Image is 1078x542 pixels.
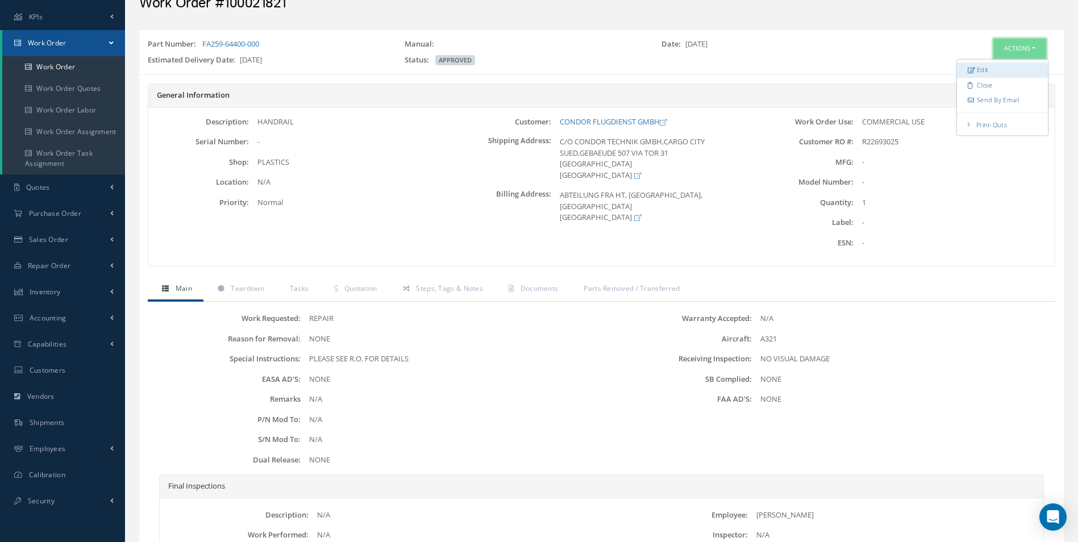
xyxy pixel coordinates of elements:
span: Tasks [290,283,309,293]
a: Print-Outs [976,120,1007,129]
span: Steps, Tags & Notes [416,283,483,293]
span: Sales Order [29,235,68,244]
div: NONE [301,455,601,466]
a: Close [957,78,1048,93]
span: Customers [30,365,66,375]
div: N/A [752,313,1052,324]
label: Inspector: [602,531,748,539]
div: Open Intercom Messenger [1039,503,1067,531]
a: FA259-64400-000 [202,39,259,49]
a: Teardown [203,278,276,302]
button: Actions [993,39,1046,59]
span: Calibration [29,470,65,480]
a: Tasks [276,278,321,302]
div: [PERSON_NAME] [748,510,1040,521]
div: C/O CONDOR TECHNIK GMBH,CARGO CITY SUED,GEBAEUDE 507 VIA TOR 31 [GEOGRAPHIC_DATA] [GEOGRAPHIC_DATA] [551,136,752,181]
div: REPAIR [301,313,601,324]
label: Shop: [148,158,249,166]
span: Documents [521,283,559,293]
label: Model Number: [752,178,853,186]
div: Final Inspections [160,475,1043,498]
span: Main [176,283,192,293]
div: N/A [301,394,601,405]
label: Dual Release: [151,456,301,464]
span: Security [28,496,55,506]
span: KPIs [29,12,43,22]
div: 1 [854,197,1055,209]
label: Estimated Delivery Date: [148,55,240,66]
a: Main [148,278,203,302]
label: Work Requested: [151,314,301,323]
div: PLASTICS [249,157,450,168]
div: NONE [752,374,1052,385]
a: Quotation [320,278,388,302]
label: Reason for Removal: [151,335,301,343]
span: Quotation [344,283,377,293]
label: Work Order Use: [752,118,853,126]
div: A321 [752,333,1052,345]
span: - [257,136,260,147]
label: Serial Number: [148,137,249,146]
h5: General Information [157,91,1046,100]
div: ABTEILUNG FRA HT, [GEOGRAPHIC_DATA], [GEOGRAPHIC_DATA] [GEOGRAPHIC_DATA] [551,190,752,223]
a: Work Order Quotes [2,78,125,99]
label: P/N Mod To: [151,415,301,424]
label: S/N Mod To: [151,435,301,444]
div: N/A [301,434,601,445]
div: - [854,157,1055,168]
label: EASA AD'S: [151,375,301,383]
label: Billing Address: [451,190,551,223]
span: Teardown [231,283,264,293]
label: Description: [163,511,309,519]
span: Capabilities [28,339,67,349]
span: Inventory [30,287,61,297]
div: N/A [301,414,601,426]
div: NO VISUAL DAMAGE [752,353,1052,365]
label: Shipping Address: [451,136,551,181]
div: NONE [752,394,1052,405]
span: Quotes [26,182,50,192]
label: Description: [148,118,249,126]
span: Parts Removed / Transferred [584,283,680,293]
div: - [854,237,1055,249]
label: Warranty Accepted: [602,314,752,323]
span: Shipments [30,418,65,427]
label: SB Complied: [602,375,752,383]
label: MFG: [752,158,853,166]
a: Steps, Tags & Notes [389,278,494,302]
span: Work Order [28,38,66,48]
a: Work Order Task Assignment [2,143,125,174]
div: [DATE] [653,39,910,55]
div: - [854,217,1055,228]
a: Send By Email [957,93,1048,108]
div: NONE [301,374,601,385]
label: FAA AD'S: [602,395,752,403]
label: Work Performed: [163,531,309,539]
span: Repair Order [28,261,71,270]
a: Parts Removed / Transferred [569,278,691,302]
label: Quantity: [752,198,853,207]
a: Documents [494,278,569,302]
div: - [854,177,1055,188]
label: Special Instructions: [151,355,301,363]
div: N/A [309,510,601,521]
a: Work Order [2,30,125,56]
div: NONE [301,333,601,345]
label: Location: [148,178,249,186]
div: HANDRAIL [249,116,450,128]
span: R22693025 [862,136,898,147]
label: Customer RO #: [752,137,853,146]
label: Remarks [151,395,301,403]
a: Work Order Labor [2,99,125,121]
label: Status: [405,55,434,66]
label: Manual: [405,39,439,50]
a: CONDOR FLUGDIENST GMBH [560,116,667,127]
span: Accounting [30,313,66,323]
div: Normal [249,197,450,209]
a: Work Order [2,56,125,78]
label: Label: [752,218,853,227]
span: Employees [30,444,66,453]
label: Employee: [602,511,748,519]
label: ESN: [752,239,853,247]
span: APPROVED [435,55,475,65]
